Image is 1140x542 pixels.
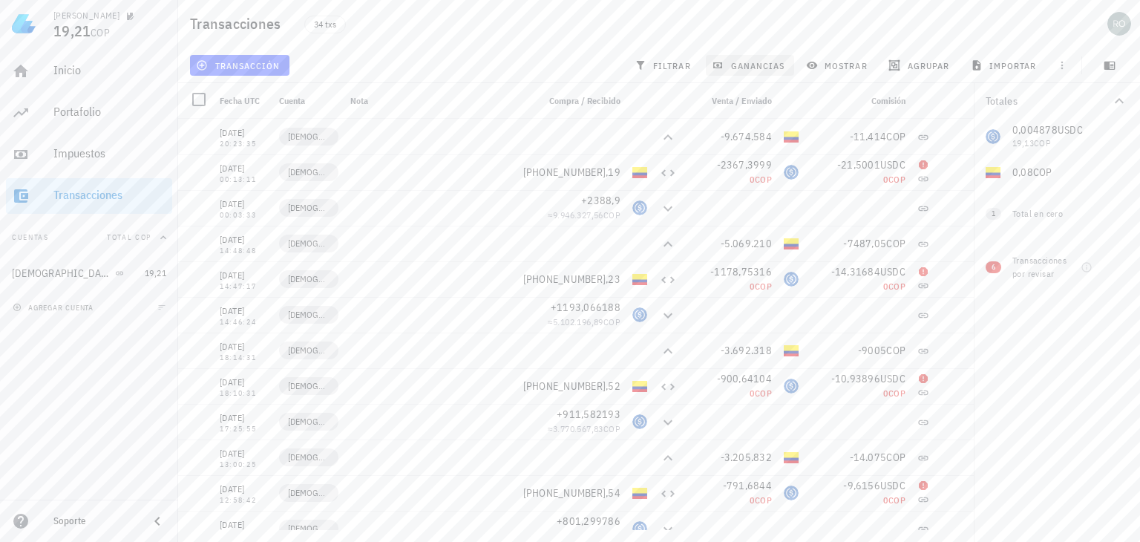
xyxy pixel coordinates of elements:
div: Transacciones por revisar [1012,254,1075,281]
span: -10,93896 [831,372,880,385]
div: Cuenta [273,83,344,119]
div: COP-icon [784,343,799,358]
div: Inicio [53,63,166,77]
a: Impuestos [6,137,172,172]
button: transacción [190,55,289,76]
div: USDC-icon [632,521,647,536]
div: [DATE] [220,268,267,283]
div: COP-icon [784,236,799,251]
div: 18:10:31 [220,390,267,397]
span: +1193,066188 [551,301,620,314]
span: 0 [750,388,754,399]
a: [DEMOGRAPHIC_DATA] 19,21 [6,255,172,291]
span: [PHONE_NUMBER],52 [523,379,620,393]
div: COP-icon [632,486,647,500]
span: -9,6156 [843,479,880,492]
span: -3.692.318 [721,344,773,357]
div: COP-icon [784,450,799,465]
div: COP-icon [784,129,799,144]
span: ganancias [715,59,784,71]
span: +801,299786 [557,515,620,528]
div: 00:03:33 [220,212,267,219]
span: [DEMOGRAPHIC_DATA] [288,450,330,465]
span: importar [974,59,1037,71]
span: [DEMOGRAPHIC_DATA] [288,307,330,322]
div: [DATE] [220,375,267,390]
a: Transacciones [6,178,172,214]
div: [DATE] [220,517,267,532]
span: transacción [199,59,280,71]
span: ≈ [548,316,620,327]
div: 14:47:17 [220,283,267,290]
span: [DEMOGRAPHIC_DATA] [288,379,330,394]
span: 1 [992,208,995,220]
span: 0 [883,281,888,292]
span: Fecha UTC [220,95,260,106]
div: [PERSON_NAME] [53,10,119,22]
div: USDC-icon [784,379,799,394]
div: USDC-icon [784,272,799,287]
div: [DATE] [220,304,267,319]
span: USDC [880,158,905,172]
div: [DATE] [220,482,267,497]
span: COP [91,26,110,39]
span: 34 txs [314,16,336,33]
span: COP [603,209,620,221]
div: 13:00:25 [220,461,267,468]
div: Soporte [53,515,137,527]
span: 0 [750,174,754,185]
span: -900,64104 [717,372,773,385]
span: USDC [880,372,905,385]
h1: Transacciones [190,12,286,36]
a: Portafolio [6,95,172,131]
div: [DATE] [220,411,267,425]
button: Totales [974,83,1140,119]
span: -9.674.584 [721,130,773,143]
span: mostrar [809,59,868,71]
span: [DEMOGRAPHIC_DATA] [288,129,330,144]
div: [DATE] [220,446,267,461]
span: agregar cuenta [16,303,94,313]
span: COP [888,281,905,292]
span: -791,6844 [723,479,772,492]
span: -14.075 [850,451,887,464]
span: -2367,3999 [717,158,773,172]
span: -14,31684 [831,265,880,278]
div: 00:13:11 [220,176,267,183]
div: [DATE] [220,197,267,212]
div: Compra / Recibido [531,83,626,119]
span: [DEMOGRAPHIC_DATA] [288,272,330,287]
span: COP [755,174,772,185]
div: Fecha UTC [214,83,273,119]
button: filtrar [629,55,700,76]
div: [DEMOGRAPHIC_DATA] [12,267,112,280]
span: -7487,05 [843,237,886,250]
span: [DEMOGRAPHIC_DATA] [288,414,330,429]
span: 0 [883,388,888,399]
div: [DATE] [220,232,267,247]
div: 17:25:55 [220,425,267,433]
span: [PHONE_NUMBER],19 [523,166,620,179]
span: [DEMOGRAPHIC_DATA] [288,521,330,536]
div: Impuestos [53,146,166,160]
div: Transacciones [53,188,166,202]
span: COP [886,451,905,464]
span: [DEMOGRAPHIC_DATA] [288,486,330,500]
div: COP-icon [632,272,647,287]
span: COP [755,494,772,506]
div: Totales [986,96,1110,106]
div: USDC-icon [784,165,799,180]
span: 0 [883,174,888,185]
span: 6 [992,261,995,273]
span: COP [886,237,905,250]
span: COP [603,423,620,434]
span: COP [755,281,772,292]
span: COP [888,494,905,506]
div: Portafolio [53,105,166,119]
span: USDC [880,479,905,492]
span: 0 [750,281,754,292]
span: filtrar [638,59,691,71]
span: COP [888,174,905,185]
span: +2388,9 [581,194,620,207]
div: Venta / Enviado [683,83,778,119]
